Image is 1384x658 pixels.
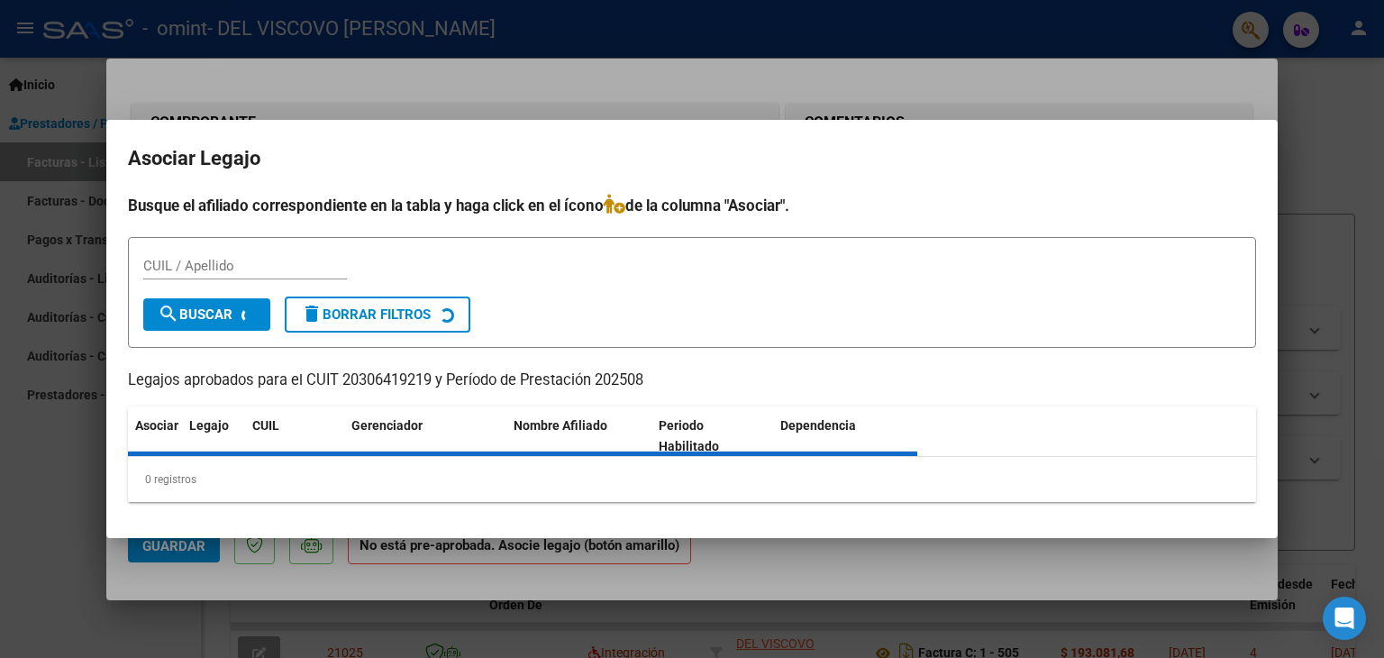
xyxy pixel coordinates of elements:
[245,407,344,466] datatable-header-cell: CUIL
[128,407,182,466] datatable-header-cell: Asociar
[158,303,179,324] mat-icon: search
[252,418,279,433] span: CUIL
[351,418,423,433] span: Gerenciador
[143,298,270,331] button: Buscar
[128,370,1256,392] p: Legajos aprobados para el CUIT 20306419219 y Período de Prestación 202508
[514,418,607,433] span: Nombre Afiliado
[128,142,1256,176] h2: Asociar Legajo
[780,418,856,433] span: Dependencia
[506,407,651,466] datatable-header-cell: Nombre Afiliado
[135,418,178,433] span: Asociar
[651,407,773,466] datatable-header-cell: Periodo Habilitado
[128,457,1256,502] div: 0 registros
[182,407,245,466] datatable-header-cell: Legajo
[301,303,323,324] mat-icon: delete
[158,306,232,323] span: Buscar
[285,297,470,333] button: Borrar Filtros
[773,407,918,466] datatable-header-cell: Dependencia
[1323,597,1366,640] div: Open Intercom Messenger
[301,306,431,323] span: Borrar Filtros
[659,418,719,453] span: Periodo Habilitado
[189,418,229,433] span: Legajo
[344,407,506,466] datatable-header-cell: Gerenciador
[128,194,1256,217] h4: Busque el afiliado correspondiente en la tabla y haga click en el ícono de la columna "Asociar".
